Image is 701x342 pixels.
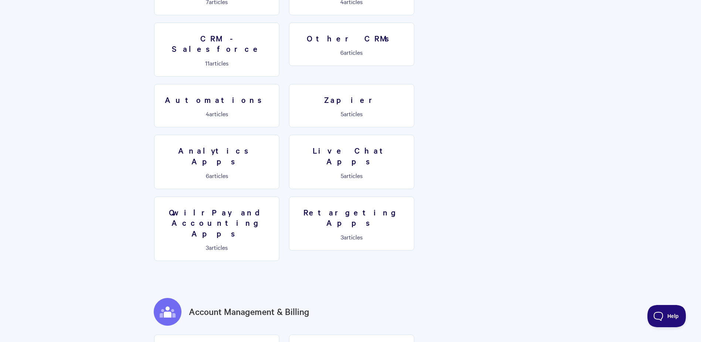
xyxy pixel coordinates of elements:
span: 3 [341,233,344,241]
p: articles [159,60,275,66]
p: articles [294,49,409,56]
span: 11 [205,59,210,67]
a: Other CRMs 6articles [289,23,414,66]
span: 3 [206,243,209,251]
a: CRM - Salesforce 11articles [154,23,279,77]
h3: Analytics Apps [159,145,275,166]
span: 4 [206,110,209,118]
h3: Other CRMs [294,33,409,44]
a: Analytics Apps 6articles [154,135,279,189]
p: articles [294,110,409,117]
h3: Automations [159,94,275,105]
h3: CRM - Salesforce [159,33,275,54]
p: articles [294,234,409,240]
a: Automations 4articles [154,84,279,128]
span: 5 [341,110,344,118]
h3: Zapier [294,94,409,105]
iframe: Toggle Customer Support [647,305,686,327]
p: articles [159,110,275,117]
span: 6 [340,48,344,56]
h3: Retargeting Apps [294,207,409,228]
span: 6 [206,171,209,180]
a: QwilrPay and Accounting Apps 3articles [154,197,279,261]
h3: QwilrPay and Accounting Apps [159,207,275,239]
p: articles [159,172,275,179]
span: 5 [341,171,344,180]
a: Zapier 5articles [289,84,414,128]
p: articles [159,244,275,251]
a: Account Management & Billing [189,305,309,318]
a: Live Chat Apps 5articles [289,135,414,189]
a: Retargeting Apps 3articles [289,197,414,251]
p: articles [294,172,409,179]
h3: Live Chat Apps [294,145,409,166]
